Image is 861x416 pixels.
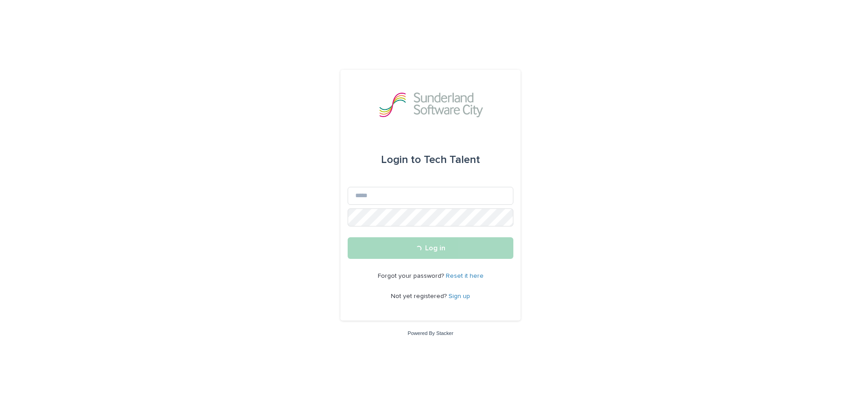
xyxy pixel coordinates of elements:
span: Not yet registered? [391,293,449,299]
span: Forgot your password? [378,273,446,279]
img: GVzBcg19RCOYju8xzymn [376,91,485,118]
span: Log in [425,244,445,252]
a: Reset it here [446,273,484,279]
span: Login to [381,154,421,165]
a: Powered By Stacker [408,330,453,336]
div: Tech Talent [381,147,480,172]
button: Log in [348,237,513,259]
a: Sign up [449,293,470,299]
